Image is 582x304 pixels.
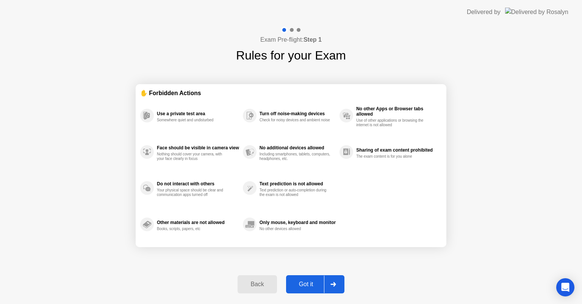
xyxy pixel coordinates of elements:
[286,275,344,293] button: Got it
[260,227,331,231] div: No other devices allowed
[238,275,277,293] button: Back
[140,89,442,97] div: ✋ Forbidden Actions
[260,181,336,186] div: Text prediction is not allowed
[240,281,274,288] div: Back
[157,227,228,231] div: Books, scripts, papers, etc
[260,188,331,197] div: Text prediction or auto-completion during the exam is not allowed
[260,152,331,161] div: Including smartphones, tablets, computers, headphones, etc.
[505,8,568,16] img: Delivered by Rosalyn
[260,118,331,122] div: Check for noisy devices and ambient noise
[236,46,346,64] h1: Rules for your Exam
[157,111,239,116] div: Use a private test area
[356,147,438,153] div: Sharing of exam content prohibited
[260,145,336,150] div: No additional devices allowed
[157,181,239,186] div: Do not interact with others
[556,278,574,296] div: Open Intercom Messenger
[260,111,336,116] div: Turn off noise-making devices
[157,152,228,161] div: Nothing should cover your camera, with your face clearly in focus
[157,145,239,150] div: Face should be visible in camera view
[260,35,322,44] h4: Exam Pre-flight:
[157,118,228,122] div: Somewhere quiet and undisturbed
[356,106,438,117] div: No other Apps or Browser tabs allowed
[467,8,501,17] div: Delivered by
[304,36,322,43] b: Step 1
[356,154,428,159] div: The exam content is for you alone
[260,220,336,225] div: Only mouse, keyboard and monitor
[157,188,228,197] div: Your physical space should be clear and communication apps turned off
[157,220,239,225] div: Other materials are not allowed
[356,118,428,127] div: Use of other applications or browsing the internet is not allowed
[288,281,324,288] div: Got it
